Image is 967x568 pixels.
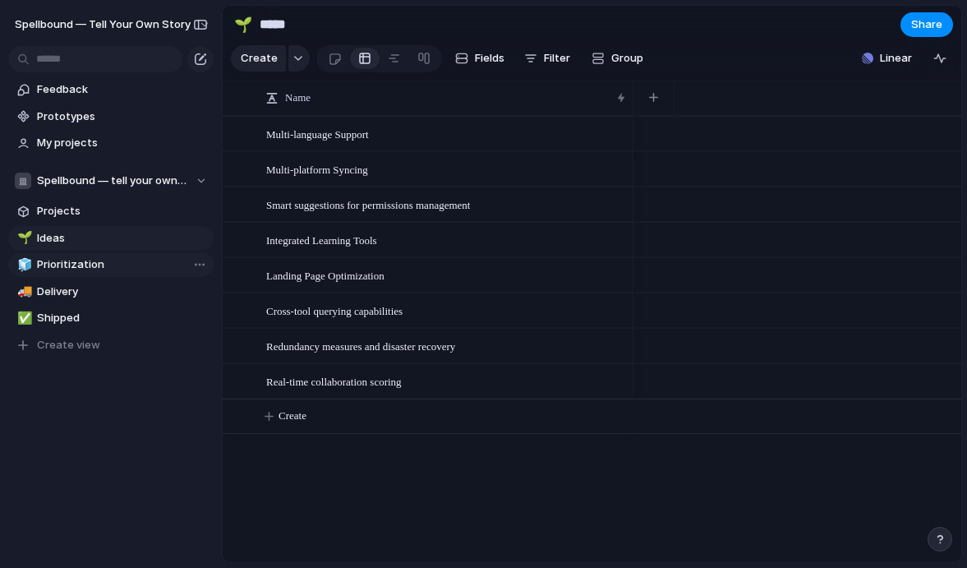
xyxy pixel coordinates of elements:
a: 🧊Prioritization [8,252,214,277]
span: Spellbound — tell your own story [37,173,187,189]
span: Multi-platform Syncing [266,159,368,178]
div: ✅ [17,309,29,328]
span: Prototypes [37,109,208,125]
button: Create [231,45,286,72]
span: My projects [37,135,208,151]
span: Create [279,408,306,424]
span: Projects [37,203,208,219]
button: Create view [8,333,214,358]
button: 🌱 [15,230,31,247]
span: Filter [544,50,570,67]
span: Delivery [37,284,208,300]
span: Integrated Learning Tools [266,230,377,249]
a: My projects [8,131,214,155]
span: Create [241,50,278,67]
button: 🧊 [15,256,31,273]
span: Feedback [37,81,208,98]
span: Shipped [37,310,208,326]
span: Group [611,50,643,67]
span: Fields [475,50,504,67]
span: Smart suggestions for permissions management [266,195,470,214]
button: Share [900,12,953,37]
a: Prototypes [8,104,214,129]
button: Linear [855,46,919,71]
button: Spellbound — tell your own story [7,12,219,38]
a: Projects [8,199,214,224]
span: Real-time collaboration scoring [266,372,402,390]
span: Ideas [37,230,208,247]
a: 🌱Ideas [8,226,214,251]
button: 🌱 [230,12,256,38]
div: 🚚 [17,282,29,301]
span: Multi-language Support [266,124,369,143]
div: 🌱 [234,13,252,35]
a: Feedback [8,77,214,102]
span: Name [285,90,311,106]
button: Group [583,45,652,72]
button: Filter [518,45,577,72]
span: Redundancy measures and disaster recovery [266,336,455,355]
span: Linear [880,50,912,67]
a: ✅Shipped [8,306,214,330]
span: Spellbound — tell your own story [15,16,191,33]
span: Cross-tool querying capabilities [266,301,403,320]
div: 🧊 [17,256,29,275]
button: Fields [449,45,511,72]
span: Create view [37,337,100,353]
span: Share [911,16,942,33]
button: ✅ [15,310,31,326]
span: Landing Page Optimization [266,266,384,284]
button: 🚚 [15,284,31,300]
div: 🌱 [17,229,29,247]
a: 🚚Delivery [8,279,214,304]
button: Spellbound — tell your own story [8,169,214,193]
span: Prioritization [37,256,208,273]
